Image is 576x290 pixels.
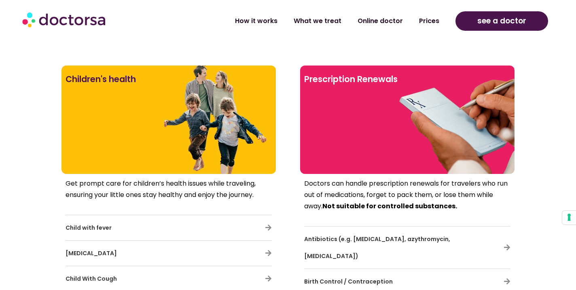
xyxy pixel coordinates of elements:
span: Child With Cough [66,275,117,283]
strong: Not suitable for controlled substances. [322,201,457,211]
h2: Prescription Renewals [304,70,510,89]
span: see a doctor [477,15,526,28]
p: Doctors can handle prescription renewals for travelers who run out of medications, forget to pack... [304,178,510,212]
h2: Children's health [66,70,272,89]
a: see a doctor [455,11,548,31]
a: Online doctor [349,12,411,30]
button: Your consent preferences for tracking technologies [562,211,576,224]
a: How it works [227,12,286,30]
span: [MEDICAL_DATA] [66,249,117,257]
a: What we treat [286,12,349,30]
span: Birth Control / Contraception [304,277,393,286]
nav: Menu [153,12,447,30]
a: Prices [411,12,447,30]
span: Antibiotics (e.g. [MEDICAL_DATA], azythromycin, [MEDICAL_DATA]) [304,235,450,260]
p: Get prompt care for children’s health issues while traveling, ensuring your little ones stay heal... [66,178,272,201]
span: Child with fever [66,224,112,232]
